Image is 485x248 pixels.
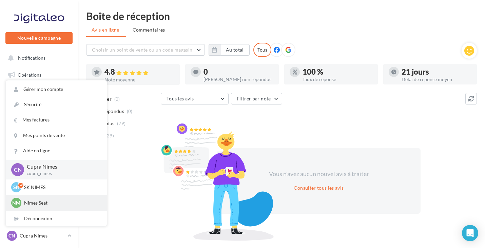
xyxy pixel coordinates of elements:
[6,128,107,143] a: Mes points de vente
[6,112,107,128] a: Mes factures
[167,96,194,101] span: Tous les avis
[86,11,477,21] div: Boîte de réception
[303,77,372,82] div: Taux de réponse
[253,43,271,57] div: Tous
[105,133,114,138] span: (29)
[14,166,22,174] span: CN
[209,44,250,56] button: Au total
[92,47,192,53] span: Choisir un point de vente ou un code magasin
[303,68,372,76] div: 100 %
[13,184,20,191] span: SN
[24,184,99,191] p: SK NIMES
[4,68,74,82] a: Opérations
[20,232,65,239] p: Cupra Nimes
[4,136,74,150] a: Contacts
[5,229,73,242] a: CN Cupra Nimes
[4,209,74,229] a: Campagnes DataOnDemand
[5,32,73,44] button: Nouvelle campagne
[402,68,471,76] div: 21 jours
[4,186,74,206] a: PLV et print personnalisable
[6,82,107,97] a: Gérer mon compte
[4,102,74,116] a: Visibilité en ligne
[161,93,229,104] button: Tous les avis
[8,232,15,239] span: CN
[6,97,107,112] a: Sécurité
[402,77,471,82] div: Délai de réponse moyen
[18,72,41,78] span: Opérations
[18,55,45,61] span: Notifications
[93,108,124,115] span: Non répondus
[4,51,71,65] button: Notifications
[104,77,174,82] div: Note moyenne
[27,171,96,177] p: cupra_nimes
[133,26,165,33] span: Commentaires
[24,199,99,206] p: Nîmes Seat
[6,143,107,158] a: Aide en ligne
[4,119,74,133] a: Campagnes
[260,170,377,178] div: Vous n'avez aucun nouvel avis à traiter
[4,153,74,167] a: Médiathèque
[117,121,125,126] span: (29)
[127,109,133,114] span: (0)
[231,93,282,104] button: Filtrer par note
[220,44,250,56] button: Au total
[4,170,74,184] a: Calendrier
[203,68,273,76] div: 0
[27,163,96,171] p: Cupra Nimes
[104,68,174,76] div: 4.8
[4,84,74,99] a: Boîte de réception
[291,184,346,192] button: Consulter tous les avis
[12,199,20,206] span: Nm
[6,211,107,226] div: Déconnexion
[203,77,273,82] div: [PERSON_NAME] non répondus
[86,44,205,56] button: Choisir un point de vente ou un code magasin
[462,225,478,241] div: Open Intercom Messenger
